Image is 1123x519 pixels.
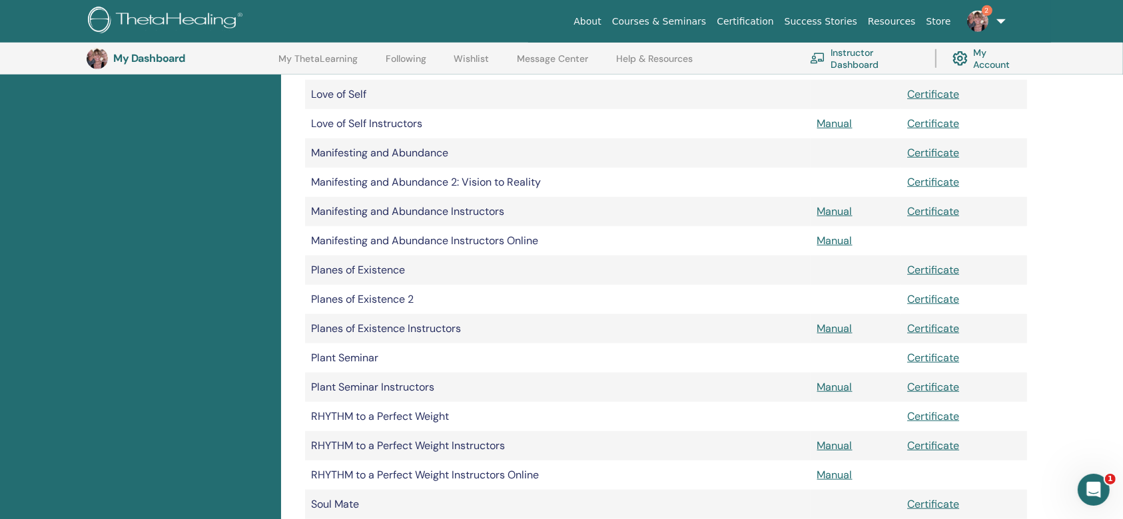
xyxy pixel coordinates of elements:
[305,373,811,402] td: Plant Seminar Instructors
[907,351,959,365] a: Certificate
[607,9,712,34] a: Courses & Seminars
[817,321,853,335] a: Manual
[305,226,811,256] td: Manifesting and Abundance Instructors Online
[817,438,853,452] a: Manual
[907,175,959,189] a: Certificate
[952,44,1023,73] a: My Account
[907,146,959,160] a: Certificate
[810,53,825,64] img: chalkboard-teacher.svg
[863,9,921,34] a: Resources
[907,321,959,335] a: Certificate
[305,80,811,109] td: Love of Self
[278,53,358,75] a: My ThetaLearning
[305,138,811,168] td: Manifesting and Abundance
[779,9,863,34] a: Success Stories
[88,7,247,37] img: logo.png
[907,116,959,130] a: Certificate
[305,197,811,226] td: Manifesting and Abundance Instructors
[113,52,246,65] h3: My Dashboard
[907,204,959,218] a: Certificate
[1105,474,1116,484] span: 1
[907,409,959,423] a: Certificate
[568,9,606,34] a: About
[810,44,919,73] a: Instructor Dashboard
[1078,474,1110,506] iframe: Intercom live chat
[711,9,779,34] a: Certification
[817,204,853,218] a: Manual
[305,256,811,285] td: Planes of Existence
[517,53,588,75] a: Message Center
[817,116,853,130] a: Manual
[305,431,811,460] td: RHYTHM to a Perfect Weight Instructors
[305,109,811,138] td: Love of Self Instructors
[305,285,811,314] td: Planes of Existence 2
[817,380,853,394] a: Manual
[87,48,108,69] img: default.jpg
[305,343,811,373] td: Plant Seminar
[921,9,956,34] a: Store
[454,53,490,75] a: Wishlist
[817,234,853,248] a: Manual
[616,53,693,75] a: Help & Resources
[386,53,426,75] a: Following
[982,5,992,16] span: 2
[907,438,959,452] a: Certificate
[305,402,811,431] td: RHYTHM to a Perfect Weight
[952,48,968,70] img: cog.svg
[907,263,959,277] a: Certificate
[305,490,811,519] td: Soul Mate
[907,292,959,306] a: Certificate
[967,11,988,32] img: default.jpg
[305,168,811,197] td: Manifesting and Abundance 2: Vision to Reality
[907,87,959,101] a: Certificate
[305,314,811,343] td: Planes of Existence Instructors
[817,468,853,482] a: Manual
[907,380,959,394] a: Certificate
[907,497,959,511] a: Certificate
[305,460,811,490] td: RHYTHM to a Perfect Weight Instructors Online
